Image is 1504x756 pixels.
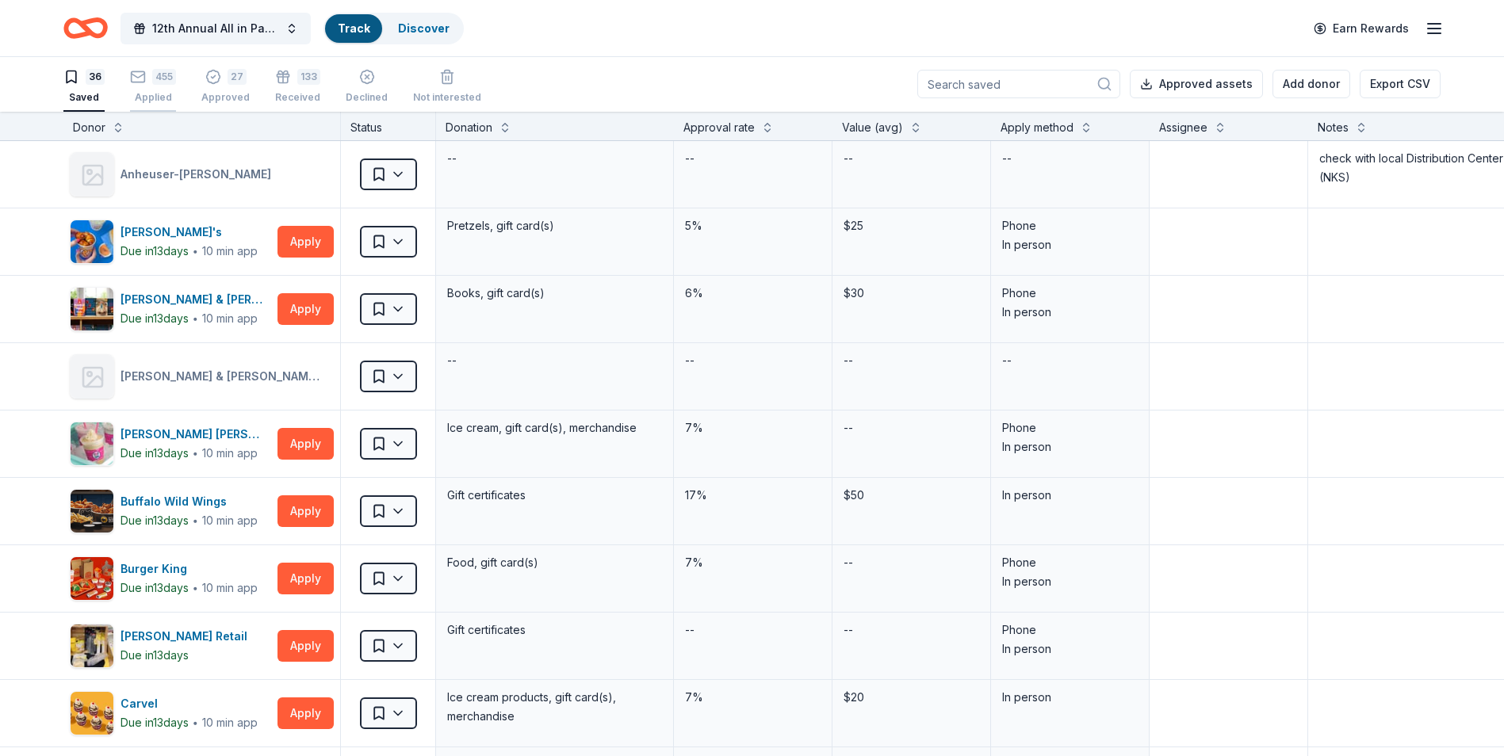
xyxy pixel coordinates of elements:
[121,367,327,386] div: [PERSON_NAME] & [PERSON_NAME] ([GEOGRAPHIC_DATA])
[192,514,199,527] span: ∙
[71,490,113,533] img: Image for Buffalo Wild Wings
[277,630,334,662] button: Apply
[277,428,334,460] button: Apply
[842,484,981,506] div: $50
[1002,418,1138,437] div: Phone
[121,309,189,328] div: Due in 13 days
[683,118,755,137] div: Approval rate
[70,220,271,264] button: Image for Auntie Anne's [PERSON_NAME]'sDue in13days∙10 min app
[201,91,250,104] div: Approved
[71,220,113,263] img: Image for Auntie Anne's
[1002,284,1138,303] div: Phone
[1130,70,1263,98] button: Approved assets
[71,557,113,600] img: Image for Burger King
[446,552,664,574] div: Food, gift card(s)
[121,444,189,463] div: Due in 13 days
[121,559,258,578] div: Burger King
[202,311,258,326] div: 10 min app
[70,624,271,668] button: Image for Calvert Retail[PERSON_NAME] RetailDue in13days
[446,118,492,137] div: Donation
[446,686,664,727] div: Ice cream products, gift card(s), merchandise
[842,686,981,708] div: $20
[842,619,855,641] div: --
[1002,572,1138,591] div: In person
[1002,216,1138,235] div: Phone
[683,619,696,641] div: --
[192,311,199,325] span: ∙
[1159,118,1207,137] div: Assignee
[1002,553,1138,572] div: Phone
[842,349,855,372] div: --
[398,21,450,35] a: Discover
[1318,118,1349,137] div: Notes
[202,715,258,731] div: 10 min app
[71,422,113,465] img: Image for Baskin Robbins
[121,713,189,732] div: Due in 13 days
[73,118,105,137] div: Donor
[683,484,822,506] div: 17%
[1002,303,1138,322] div: In person
[346,63,388,112] button: Declined
[63,91,105,104] div: Saved
[446,619,664,641] div: Gift certificates
[1002,640,1138,659] div: In person
[192,716,199,729] span: ∙
[121,511,189,530] div: Due in 13 days
[277,563,334,594] button: Apply
[121,290,271,309] div: [PERSON_NAME] & [PERSON_NAME]
[683,686,822,708] div: 7%
[202,445,258,461] div: 10 min app
[202,513,258,529] div: 10 min app
[1272,70,1350,98] button: Add donor
[121,223,258,242] div: [PERSON_NAME]'s
[277,293,334,325] button: Apply
[275,91,320,104] div: Received
[1001,349,1013,372] div: --
[842,215,981,237] div: $25
[70,287,271,331] button: Image for Barnes & Noble[PERSON_NAME] & [PERSON_NAME]Due in13days∙10 min app
[63,10,108,47] a: Home
[842,147,855,170] div: --
[71,692,113,735] img: Image for Carvel
[86,69,105,85] div: 36
[446,215,664,237] div: Pretzels, gift card(s)
[277,226,334,258] button: Apply
[346,91,388,104] div: Declined
[1001,147,1013,170] div: --
[275,63,320,112] button: 133Received
[917,70,1120,98] input: Search saved
[1002,688,1138,707] div: In person
[842,552,855,574] div: --
[201,63,250,112] button: 27Approved
[1002,620,1138,640] div: Phone
[121,627,254,646] div: [PERSON_NAME] Retail
[277,495,334,527] button: Apply
[446,484,664,506] div: Gift certificates
[1002,437,1138,456] div: In person
[1360,70,1441,98] button: Export CSV
[130,63,176,112] button: 455Applied
[1304,14,1418,43] a: Earn Rewards
[70,489,271,533] button: Image for Buffalo Wild WingsBuffalo Wild WingsDue in13days∙10 min app
[202,580,258,596] div: 10 min app
[70,556,271,601] button: Image for Burger KingBurger KingDue in13days∙10 min app
[121,425,271,444] div: [PERSON_NAME] [PERSON_NAME]
[152,19,279,38] span: 12th Annual All in Paddle Raffle
[202,243,258,259] div: 10 min app
[413,63,481,112] button: Not interested
[842,118,903,137] div: Value (avg)
[130,91,176,104] div: Applied
[192,581,199,594] span: ∙
[152,69,176,85] div: 455
[413,91,481,104] div: Not interested
[842,417,855,439] div: --
[683,282,822,304] div: 6%
[121,492,258,511] div: Buffalo Wild Wings
[228,69,247,85] div: 27
[446,147,458,170] div: --
[70,691,271,735] button: Image for CarvelCarvelDue in13days∙10 min app
[683,552,822,574] div: 7%
[71,624,113,667] img: Image for Calvert Retail
[446,417,664,439] div: Ice cream, gift card(s), merchandise
[192,446,199,460] span: ∙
